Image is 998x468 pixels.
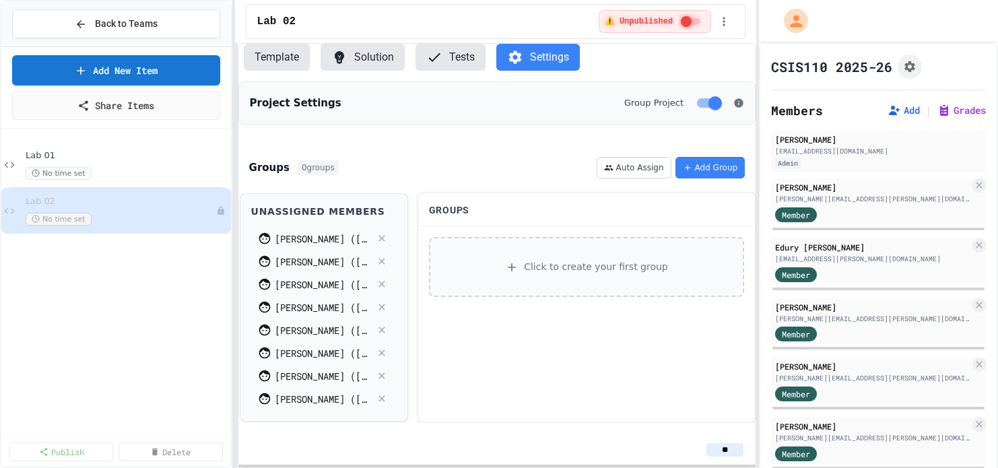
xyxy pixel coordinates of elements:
[275,300,370,314] div: [PERSON_NAME] ([PERSON_NAME][EMAIL_ADDRESS][PERSON_NAME][DOMAIN_NAME])
[429,237,744,297] div: Click to create your first group
[775,158,801,169] div: Admin
[770,5,811,36] div: My Account
[771,57,892,76] h1: CSIS110 2025-26
[605,16,673,27] span: ⚠️ Unpublished
[321,44,405,71] button: Solution
[257,13,296,30] span: Lab 02
[216,206,226,215] div: Unpublished
[26,167,92,180] span: No time set
[251,205,397,219] div: Unassigned Members
[675,157,745,178] button: Add Group
[775,301,970,313] div: [PERSON_NAME]
[429,203,744,218] div: Groups
[775,194,970,204] div: [PERSON_NAME][EMAIL_ADDRESS][PERSON_NAME][DOMAIN_NAME]
[775,420,970,432] div: [PERSON_NAME]
[119,442,222,461] a: Delete
[775,314,970,324] div: [PERSON_NAME][EMAIL_ADDRESS][PERSON_NAME][DOMAIN_NAME]
[298,160,339,175] span: 0 groups
[775,146,982,156] div: [EMAIL_ADDRESS][DOMAIN_NAME]
[12,55,220,86] a: Add New Item
[775,360,970,372] div: [PERSON_NAME]
[782,388,810,400] span: Member
[775,373,970,383] div: [PERSON_NAME][EMAIL_ADDRESS][PERSON_NAME][DOMAIN_NAME]
[95,17,158,31] span: Back to Teams
[771,101,823,120] h2: Members
[275,323,370,337] div: [PERSON_NAME] ([PERSON_NAME][EMAIL_ADDRESS][PERSON_NAME][DOMAIN_NAME])
[782,269,810,281] span: Member
[275,232,370,246] div: [PERSON_NAME] ([PERSON_NAME][EMAIL_ADDRESS][PERSON_NAME][DOMAIN_NAME])
[888,104,920,117] button: Add
[26,213,92,226] span: No time set
[26,150,228,162] span: Lab 01
[624,96,684,110] span: Group Project
[782,328,810,340] span: Member
[775,254,970,264] div: [EMAIL_ADDRESS][PERSON_NAME][DOMAIN_NAME]
[275,277,370,292] div: [PERSON_NAME] ([PERSON_NAME][EMAIL_ADDRESS][PERSON_NAME][DOMAIN_NAME])
[250,96,341,111] h3: Project Settings
[12,9,220,38] button: Back to Teams
[898,55,922,79] button: Assignment Settings
[597,157,671,178] button: Auto Assign
[782,209,810,221] span: Member
[275,392,370,406] div: [PERSON_NAME] ([PERSON_NAME][EMAIL_ADDRESS][PERSON_NAME][DOMAIN_NAME])
[244,44,310,71] button: Template
[775,181,970,193] div: [PERSON_NAME]
[415,44,486,71] button: Tests
[937,104,986,117] button: Grades
[599,10,711,33] div: ⚠️ Students cannot see this content! Click the toggle to publish it and make it visible to your c...
[275,255,370,269] div: [PERSON_NAME] ([EMAIL_ADDRESS][PERSON_NAME][DOMAIN_NAME])
[26,196,216,207] span: Lab 02
[775,241,970,253] div: Edury [PERSON_NAME]
[496,44,580,71] button: Settings
[9,442,113,461] a: Publish
[249,160,290,176] h3: Groups
[775,133,982,145] div: [PERSON_NAME]
[782,448,810,460] span: Member
[12,91,220,120] a: Share Items
[775,433,970,443] div: [PERSON_NAME][EMAIL_ADDRESS][PERSON_NAME][DOMAIN_NAME]
[925,102,932,119] span: |
[275,346,370,360] div: [PERSON_NAME] ([PERSON_NAME][EMAIL_ADDRESS][DOMAIN_NAME])
[275,369,370,383] div: [PERSON_NAME] ([PERSON_NAME][EMAIL_ADDRESS][PERSON_NAME][DOMAIN_NAME])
